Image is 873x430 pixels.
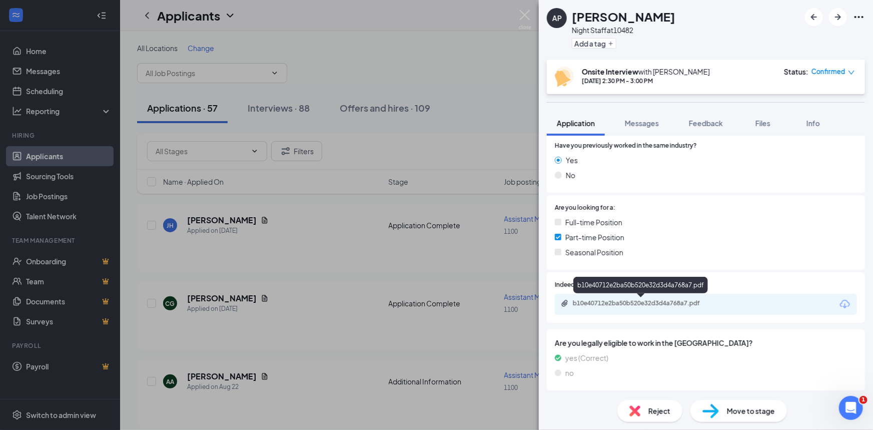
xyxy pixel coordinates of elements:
[727,405,775,416] span: Move to stage
[839,396,863,420] iframe: Intercom live chat
[566,170,575,181] span: No
[565,217,622,228] span: Full-time Position
[625,119,659,128] span: Messages
[808,11,820,23] svg: ArrowLeftNew
[839,298,851,310] svg: Download
[555,203,615,213] span: Are you looking for a:
[829,8,847,26] button: ArrowRight
[648,405,670,416] span: Reject
[582,67,638,76] b: Onsite Interview
[555,141,697,151] span: Have you previously worked in the same industry?
[561,299,723,309] a: Paperclipb10e40712e2ba50b520e32d3d4a768a7.pdf
[565,352,608,363] span: yes (Correct)
[573,299,713,307] div: b10e40712e2ba50b520e32d3d4a768a7.pdf
[565,232,624,243] span: Part-time Position
[608,41,614,47] svg: Plus
[832,11,844,23] svg: ArrowRight
[555,280,599,290] span: Indeed Resume
[572,38,616,49] button: PlusAdd a tag
[572,25,675,35] div: Night Staff at 10482
[552,13,562,23] div: AP
[806,119,820,128] span: Info
[805,8,823,26] button: ArrowLeftNew
[853,11,865,23] svg: Ellipses
[755,119,770,128] span: Files
[582,77,710,85] div: [DATE] 2:30 PM - 3:00 PM
[572,8,675,25] h1: [PERSON_NAME]
[566,155,578,166] span: Yes
[565,367,574,378] span: no
[811,67,845,77] span: Confirmed
[582,67,710,77] div: with [PERSON_NAME]
[859,396,867,404] span: 1
[784,67,808,77] div: Status :
[555,337,857,348] span: Are you legally eligible to work in the [GEOGRAPHIC_DATA]?
[689,119,723,128] span: Feedback
[561,299,569,307] svg: Paperclip
[557,119,595,128] span: Application
[573,277,708,293] div: b10e40712e2ba50b520e32d3d4a768a7.pdf
[565,247,623,258] span: Seasonal Position
[848,69,855,76] span: down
